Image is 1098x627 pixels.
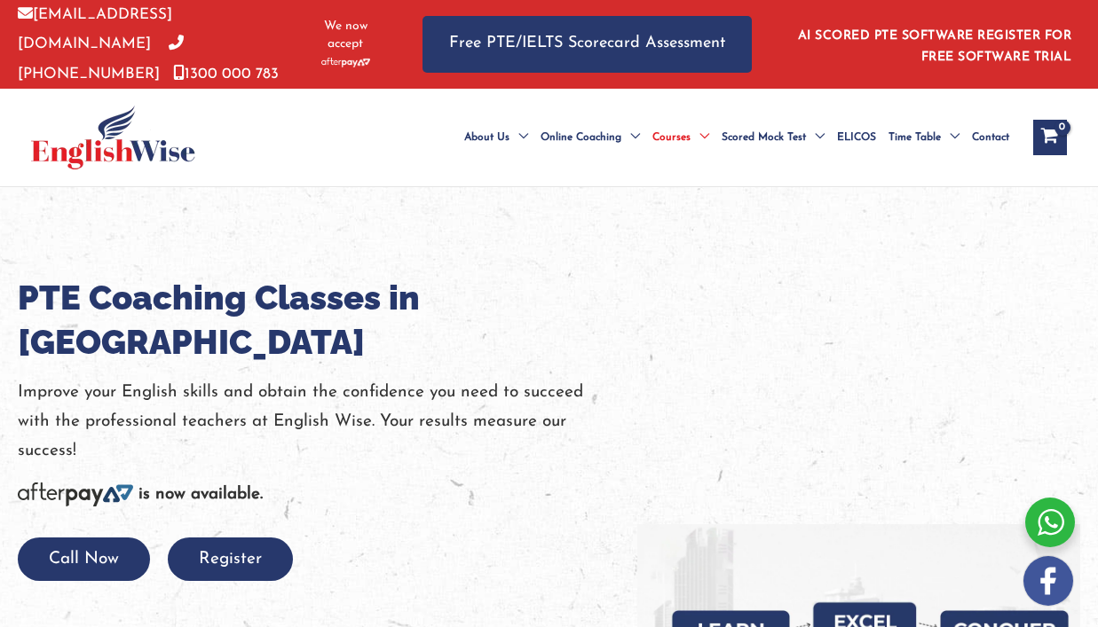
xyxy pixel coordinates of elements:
a: Register [168,551,293,568]
a: Contact [966,106,1015,169]
b: is now available. [138,486,263,503]
a: Scored Mock TestMenu Toggle [715,106,831,169]
span: Time Table [889,106,941,169]
span: ELICOS [837,106,876,169]
span: About Us [464,106,510,169]
img: cropped-ew-logo [31,106,195,169]
span: We now accept [313,18,378,53]
span: Contact [972,106,1009,169]
span: Menu Toggle [806,106,825,169]
span: Menu Toggle [510,106,528,169]
a: CoursesMenu Toggle [646,106,715,169]
a: AI SCORED PTE SOFTWARE REGISTER FOR FREE SOFTWARE TRIAL [798,29,1072,64]
a: Call Now [18,551,150,568]
a: Online CoachingMenu Toggle [534,106,646,169]
a: View Shopping Cart, empty [1033,120,1067,155]
span: Online Coaching [541,106,621,169]
span: Menu Toggle [621,106,640,169]
span: Courses [652,106,691,169]
button: Register [168,537,293,581]
a: [EMAIL_ADDRESS][DOMAIN_NAME] [18,7,172,51]
a: Free PTE/IELTS Scorecard Assessment [423,16,752,72]
img: Afterpay-Logo [18,482,133,506]
nav: Site Navigation: Main Menu [446,106,1015,169]
a: 1300 000 783 [173,67,279,82]
a: ELICOS [831,106,882,169]
span: Menu Toggle [691,106,709,169]
span: Scored Mock Test [722,106,806,169]
a: About UsMenu Toggle [458,106,534,169]
p: Improve your English skills and obtain the confidence you need to succeed with the professional t... [18,378,637,466]
button: Call Now [18,537,150,581]
a: [PHONE_NUMBER] [18,36,184,81]
img: white-facebook.png [1023,556,1073,606]
h1: PTE Coaching Classes in [GEOGRAPHIC_DATA] [18,276,637,364]
a: Time TableMenu Toggle [882,106,966,169]
img: Afterpay-Logo [321,58,370,67]
aside: Header Widget 1 [787,15,1080,73]
span: Menu Toggle [941,106,960,169]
